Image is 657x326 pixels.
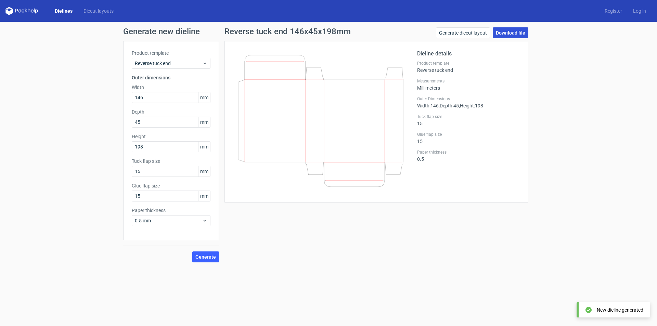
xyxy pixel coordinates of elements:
h1: Reverse tuck end 146x45x198mm [224,27,351,36]
label: Product template [417,61,520,66]
div: Reverse tuck end [417,61,520,73]
label: Product template [132,50,210,56]
label: Measurements [417,78,520,84]
label: Tuck flap size [417,114,520,119]
button: Generate [192,251,219,262]
a: Download file [493,27,528,38]
div: 0.5 [417,149,520,162]
label: Height [132,133,210,140]
div: Millimeters [417,78,520,91]
a: Diecut layouts [78,8,119,14]
h1: Generate new dieline [123,27,534,36]
label: Glue flap size [417,132,520,137]
div: 15 [417,114,520,126]
span: 0.5 mm [135,217,202,224]
a: Register [599,8,628,14]
a: Log in [628,8,652,14]
span: Generate [195,255,216,259]
span: , Height : 198 [459,103,483,108]
label: Tuck flap size [132,158,210,165]
div: New dieline generated [597,307,643,313]
span: mm [198,92,210,103]
span: Reverse tuck end [135,60,202,67]
span: mm [198,166,210,177]
span: , Depth : 45 [439,103,459,108]
label: Outer Dimensions [417,96,520,102]
span: mm [198,191,210,201]
label: Paper thickness [132,207,210,214]
a: Generate diecut layout [436,27,490,38]
label: Depth [132,108,210,115]
h2: Dieline details [417,50,520,58]
label: Paper thickness [417,149,520,155]
label: Width [132,84,210,91]
h3: Outer dimensions [132,74,210,81]
span: mm [198,117,210,127]
span: Width : 146 [417,103,439,108]
a: Dielines [49,8,78,14]
span: mm [198,142,210,152]
label: Glue flap size [132,182,210,189]
div: 15 [417,132,520,144]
